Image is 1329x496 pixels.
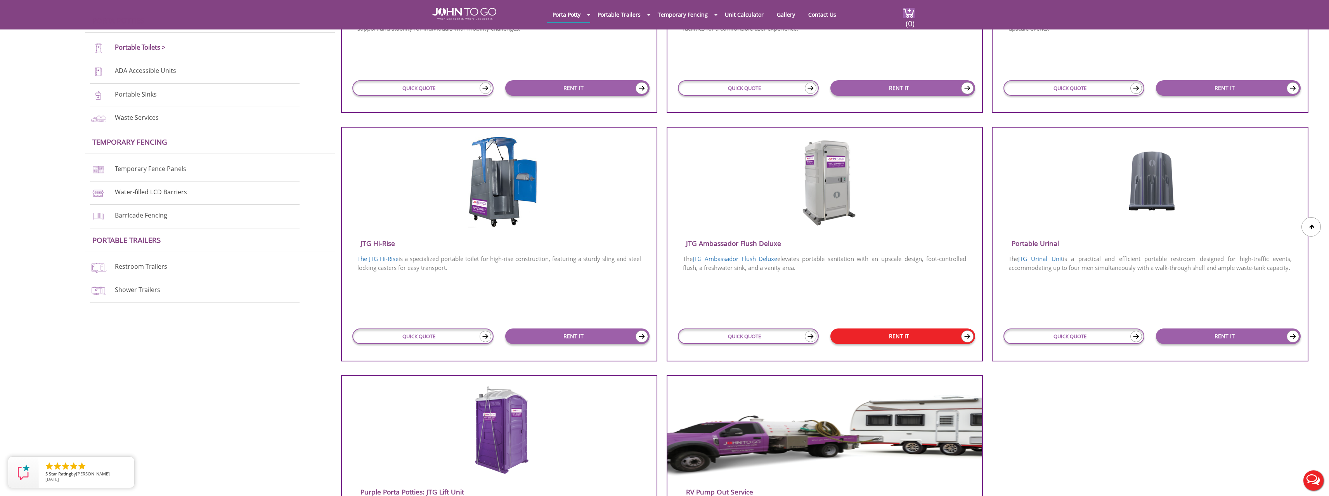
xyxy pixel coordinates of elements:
[903,8,915,18] img: cart a
[342,237,657,250] h3: JTG Hi-Rise
[805,83,816,94] img: icon
[1130,83,1142,94] img: icon
[61,461,70,471] li: 
[678,328,819,344] a: QUICK QUOTE
[115,113,159,122] a: Waste Services
[993,237,1308,250] h3: Portable Urinal
[1298,465,1329,496] button: Live Chat
[69,461,78,471] li: 
[961,330,974,342] img: icon
[90,66,107,77] img: ADA-units-new.png
[693,255,777,263] a: JTG Ambassador Flush Deluxe
[115,262,167,271] a: Restroom Trailers
[480,83,491,94] img: icon
[1156,328,1301,344] a: RENT IT
[652,7,714,22] a: Temporary Fencing
[92,235,161,245] a: Portable trailers
[115,43,166,52] a: Portable Toilets >
[592,7,646,22] a: Portable Trailers
[115,188,187,196] a: Water-filled LCD Barriers
[667,237,982,250] h3: JTG Ambassador Flush Deluxe
[90,211,107,221] img: barricade-fencing-icon-new.png
[667,254,982,273] p: The elevates portable sanitation with an upscale design, foot-controlled flush, a freshwater sink...
[1130,331,1142,342] img: icon
[45,471,48,477] span: 5
[1156,80,1301,96] a: RENT IT
[342,254,657,273] p: is a specialized portable toilet for high-rise construction, featuring a sturdy sling and steel l...
[90,262,107,273] img: restroom-trailers-new.png
[961,82,974,94] img: icon
[49,471,71,477] span: Star Rating
[830,80,975,96] a: RENT IT
[115,67,176,75] a: ADA Accessible Units
[90,164,107,175] img: chan-link-fencing-new.png
[92,137,167,147] a: Temporary Fencing
[461,137,538,228] img: JTG-Hi-Rise-Unit.png
[76,471,110,477] span: [PERSON_NAME]
[352,80,493,96] a: QUICK QUOTE
[462,385,536,477] img: Purple-Porta-Potties-JTG-Lift-Unit.png
[505,80,650,96] a: RENT IT
[1118,137,1182,214] img: JTG-Urinal-Unit.png.webp
[115,90,157,99] a: Portable Sinks
[16,465,31,480] img: Review Rating
[505,328,650,344] a: RENT IT
[1003,328,1144,344] a: QUICK QUOTE
[90,188,107,198] img: water-filled%20barriers-new.png
[115,164,186,173] a: Temporary Fence Panels
[678,80,819,96] a: QUICK QUOTE
[480,331,491,342] img: icon
[1287,330,1299,342] img: icon
[719,7,769,22] a: Unit Calculator
[905,12,915,29] span: (0)
[115,211,167,220] a: Barricade Fencing
[805,331,816,342] img: icon
[90,285,107,296] img: shower-trailers-new.png
[788,137,862,226] img: JTG-Ambassador-Flush-Deluxe.png.webp
[802,7,842,22] a: Contact Us
[547,7,586,22] a: Porta Potty
[45,476,59,482] span: [DATE]
[45,461,54,471] li: 
[636,330,648,342] img: icon
[1287,82,1299,94] img: icon
[432,8,496,20] img: JOHN to go
[90,113,107,124] img: waste-services-new.png
[1003,80,1144,96] a: QUICK QUOTE
[92,16,144,25] a: Porta Potties
[830,328,975,344] a: RENT IT
[115,286,160,294] a: Shower Trailers
[53,461,62,471] li: 
[352,328,493,344] a: QUICK QUOTE
[667,385,982,478] img: rv-pump-out.png.webp
[77,461,87,471] li: 
[45,472,128,477] span: by
[771,7,801,22] a: Gallery
[357,255,399,263] a: The JTG Hi-Rise
[636,82,648,94] img: icon
[1018,255,1063,263] a: JTG Urinal Unit
[90,90,107,100] img: portable-sinks-new.png
[90,43,107,54] img: portable-toilets-new.png
[993,254,1308,273] p: The is a practical and efficient portable restroom designed for high-traffic events, accommodatin...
